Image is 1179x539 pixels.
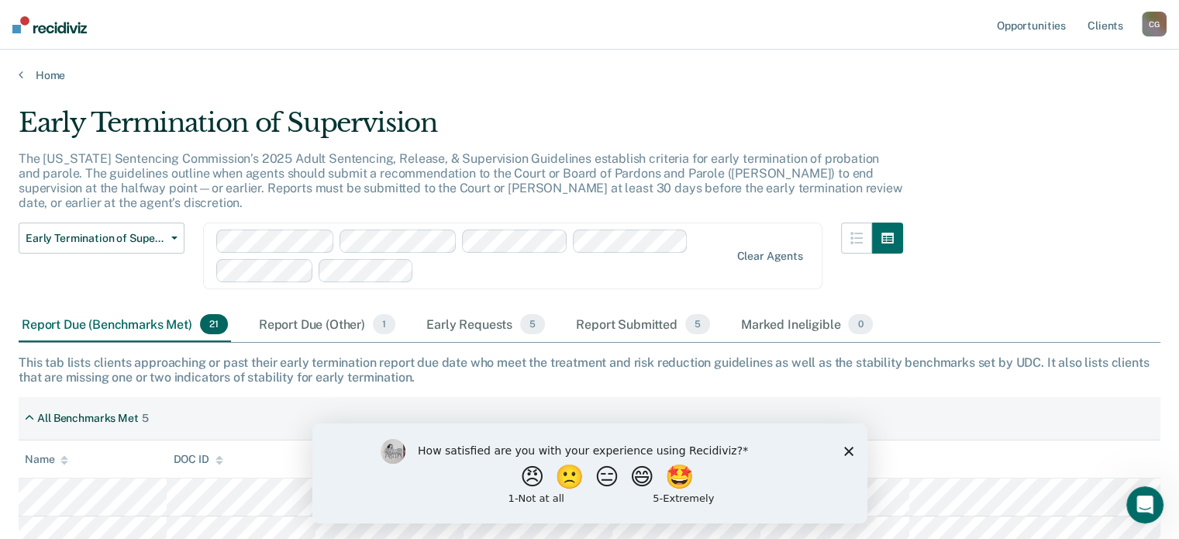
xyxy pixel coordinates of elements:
div: C G [1142,12,1167,36]
div: Early Requests5 [423,308,548,342]
span: 5 [685,314,710,334]
span: Early Termination of Supervision [26,232,165,245]
span: 0 [848,314,872,334]
p: The [US_STATE] Sentencing Commission’s 2025 Adult Sentencing, Release, & Supervision Guidelines e... [19,151,902,211]
a: Home [19,68,1160,82]
div: All Benchmarks Met5 [19,406,155,431]
div: Report Submitted5 [573,308,713,342]
div: 5 [142,412,149,425]
div: Report Due (Other)1 [256,308,398,342]
div: DOC ID [173,453,222,466]
div: This tab lists clients approaching or past their early termination report due date who meet the t... [19,355,1160,385]
img: Recidiviz [12,16,87,33]
div: Name [25,453,68,466]
span: 1 [373,314,395,334]
div: Clear agents [736,250,802,263]
button: Early Termination of Supervision [19,223,184,254]
div: Marked Ineligible0 [738,308,876,342]
div: All Benchmarks Met [37,412,138,425]
span: 5 [520,314,545,334]
iframe: Intercom live chat [1126,486,1163,523]
div: Report Due (Benchmarks Met)21 [19,308,231,342]
iframe: Survey by Kim from Recidiviz [312,423,867,523]
div: Early Termination of Supervision [19,107,903,151]
span: 21 [200,314,228,334]
button: CG [1142,12,1167,36]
